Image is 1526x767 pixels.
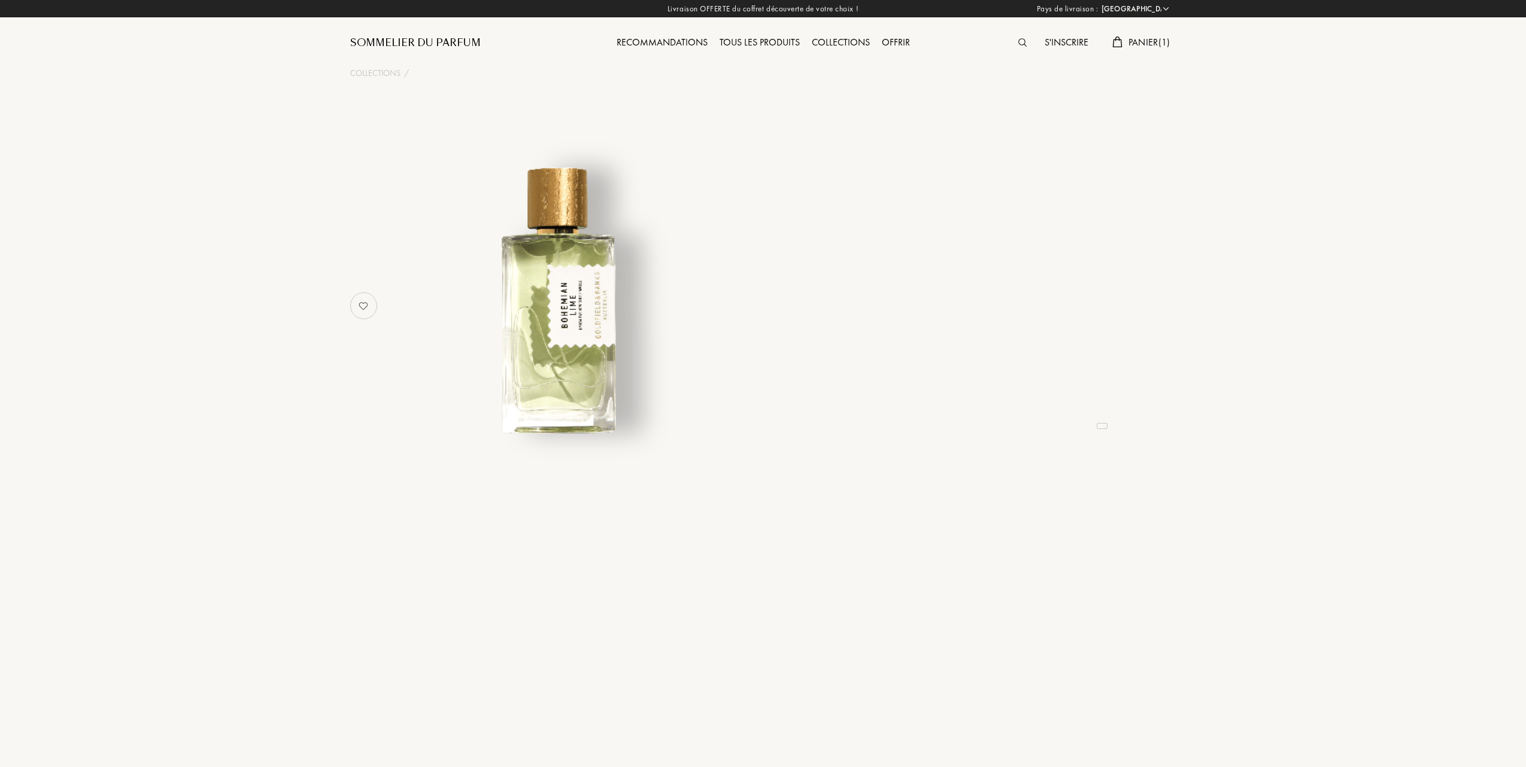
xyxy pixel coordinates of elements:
[1161,4,1170,13] img: arrow_w.png
[1128,36,1170,48] span: Panier ( 1 )
[408,152,705,448] img: undefined undefined
[350,36,481,50] a: Sommelier du Parfum
[1037,3,1099,15] span: Pays de livraison :
[611,35,714,51] div: Recommandations
[611,36,714,48] a: Recommandations
[876,35,916,51] div: Offrir
[876,36,916,48] a: Offrir
[806,35,876,51] div: Collections
[1018,38,1027,47] img: search_icn.svg
[404,67,409,80] div: /
[350,67,401,80] a: Collections
[806,36,876,48] a: Collections
[714,35,806,51] div: Tous les produits
[351,294,375,318] img: no_like_p.png
[1039,35,1094,51] div: S'inscrire
[1039,36,1094,48] a: S'inscrire
[1112,36,1122,47] img: cart.svg
[714,36,806,48] a: Tous les produits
